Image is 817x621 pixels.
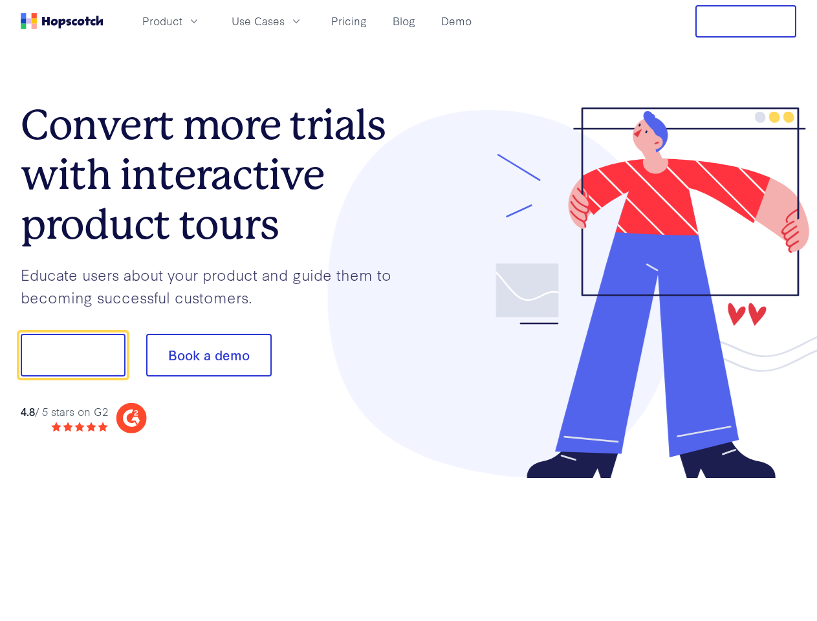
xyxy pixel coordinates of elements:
strong: 4.8 [21,404,35,419]
a: Home [21,13,103,29]
h1: Convert more trials with interactive product tours [21,100,409,249]
a: Blog [387,10,420,32]
button: Book a demo [146,334,272,376]
button: Product [135,10,208,32]
p: Educate users about your product and guide them to becoming successful customers. [21,263,409,308]
button: Show me! [21,334,125,376]
div: / 5 stars on G2 [21,404,108,420]
span: Product [142,13,182,29]
a: Pricing [326,10,372,32]
button: Free Trial [695,5,796,38]
span: Use Cases [232,13,285,29]
button: Use Cases [224,10,310,32]
a: Demo [436,10,477,32]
